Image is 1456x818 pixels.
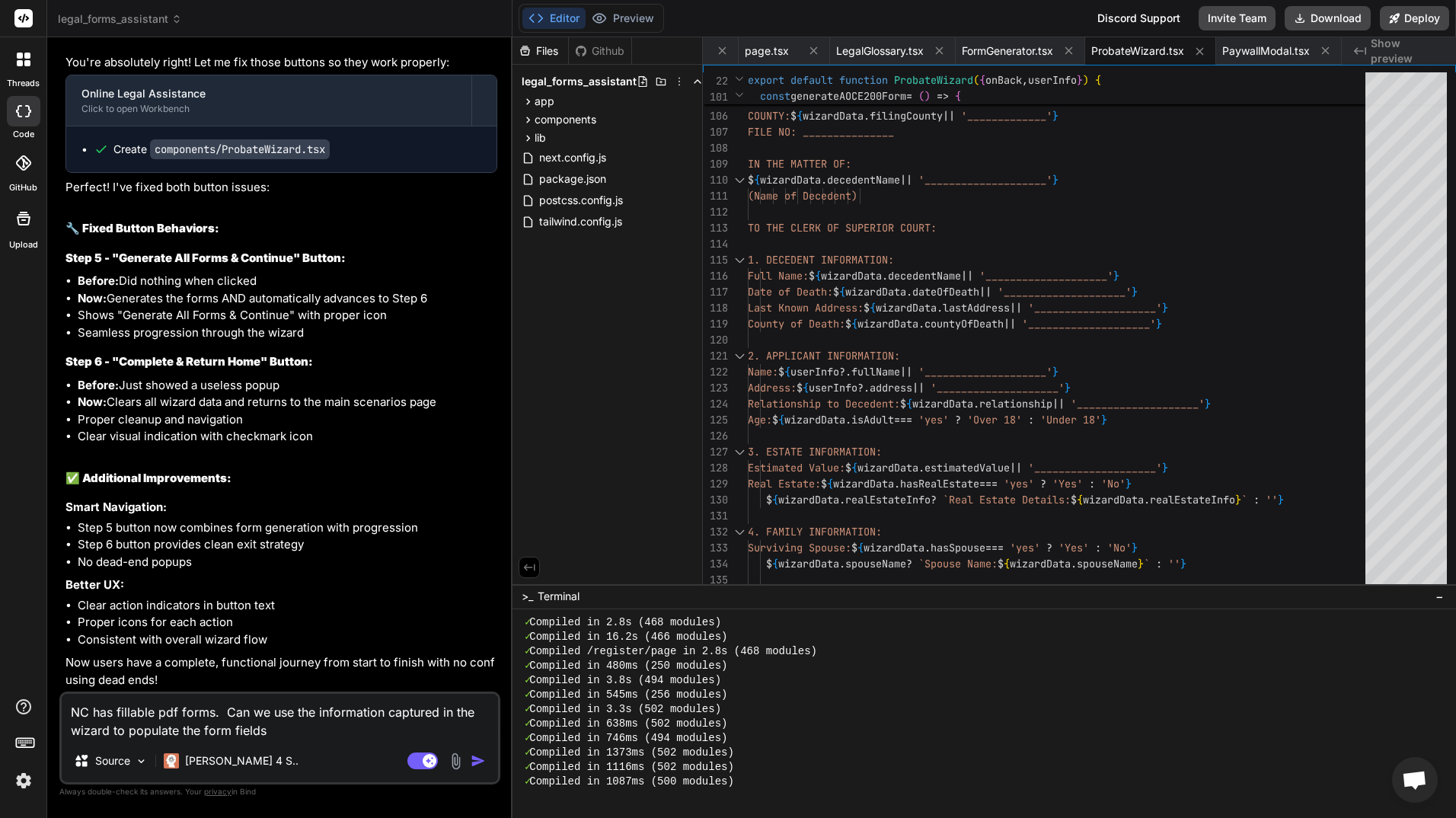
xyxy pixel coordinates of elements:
[525,615,529,630] span: ✓
[766,493,772,506] span: $
[78,324,497,342] li: Seamless progression through the wizard
[1089,477,1095,490] span: :
[65,179,497,197] p: Perfect! I've fixed both button issues:
[1004,477,1034,490] span: 'yes'
[931,541,985,554] span: hasSpouse
[924,317,1004,331] span: countyOfDeath
[538,170,608,188] span: package.json
[1077,557,1138,570] span: spouseName
[1144,493,1150,506] span: .
[7,77,40,90] label: threads
[845,557,906,570] span: spouseName
[797,381,803,395] span: $
[1040,477,1046,490] span: ?
[525,630,529,644] span: ✓
[1022,317,1156,331] span: '____________________'
[857,461,918,475] span: wizardData
[703,236,728,252] div: 114
[778,557,839,570] span: wizardData
[703,268,728,284] div: 116
[58,11,182,27] span: legal_forms_assistant
[1380,6,1449,30] button: Deploy
[1046,541,1052,554] span: ?
[1010,301,1022,315] span: ||
[833,285,839,299] span: $
[979,477,998,490] span: ===
[730,172,749,188] div: Click to collapse the range.
[1156,557,1162,570] span: :
[955,413,961,427] span: ?
[809,269,815,283] span: $
[703,364,728,380] div: 122
[703,460,728,476] div: 128
[703,124,728,140] div: 107
[538,191,624,209] span: postcss.config.js
[931,381,1065,395] span: '____________________'
[784,413,845,427] span: wizardData
[870,301,876,315] span: {
[912,397,973,411] span: wizardData
[1132,285,1138,299] span: }
[778,365,784,379] span: $
[918,173,1052,187] span: '____________________'
[703,444,728,460] div: 127
[961,269,973,283] span: ||
[66,75,471,126] button: Online Legal AssistanceClick to open Workbench
[748,349,900,363] span: 2. APPLICANT INFORMATION:
[748,541,851,554] span: Surviving Spouse:
[78,273,497,290] li: Did nothing when clicked
[900,365,912,379] span: ||
[522,8,586,29] button: Editor
[703,108,728,124] div: 106
[9,238,38,251] label: Upload
[1253,493,1260,506] span: :
[1095,541,1101,554] span: :
[11,768,37,794] img: settings
[748,413,772,427] span: Age:
[703,348,728,364] div: 121
[882,269,888,283] span: .
[836,43,924,59] span: LegalGlossary.tsx
[748,445,882,459] span: 3. ESTATE INFORMATION:
[1040,413,1101,427] span: 'Under 18'
[538,212,624,231] span: tailwind.config.js
[78,378,119,392] strong: Before:
[78,273,119,288] strong: Before:
[754,173,760,187] span: {
[985,541,1004,554] span: ===
[1107,541,1132,554] span: 'No'
[9,181,37,194] label: GitHub
[998,285,1132,299] span: '____________________'
[703,316,728,332] div: 119
[937,89,949,103] span: =>
[65,221,219,235] strong: 🔧 Fixed Button Behaviors:
[821,173,827,187] span: .
[1162,461,1168,475] span: }
[703,89,728,105] span: 101
[703,156,728,172] div: 109
[703,252,728,268] div: 115
[790,109,797,123] span: $
[1022,73,1028,87] span: ,
[1028,413,1034,427] span: :
[851,317,857,331] span: {
[1432,584,1447,609] button: −
[748,365,778,379] span: Name:
[797,109,803,123] span: {
[961,109,1052,123] span: '_____________'
[857,541,864,554] span: {
[13,128,34,141] label: code
[894,73,973,87] span: ProbateWizard
[535,130,546,145] span: lib
[703,172,728,188] div: 110
[1083,493,1144,506] span: wizardData
[1077,493,1083,506] span: {
[78,519,497,537] li: Step 5 button now combines form generation with progression
[748,189,857,203] span: (Name of Decedent)
[839,365,851,379] span: ?.
[778,493,839,506] span: wizardData
[748,461,845,475] span: Estimated Value:
[839,73,888,87] span: function
[1222,43,1310,59] span: PaywallModal.tsx
[569,43,631,59] div: Github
